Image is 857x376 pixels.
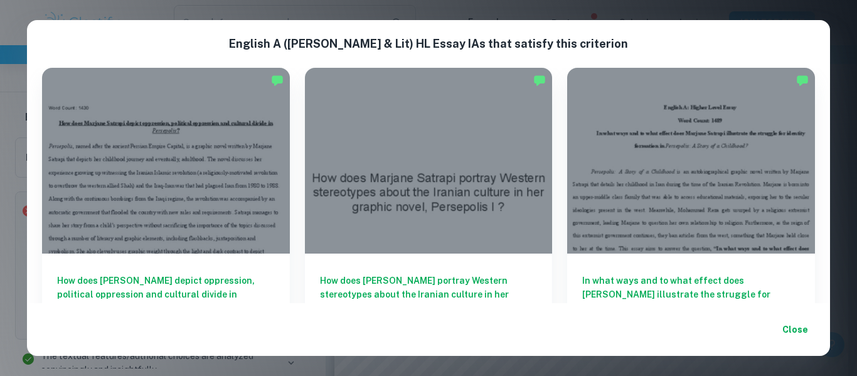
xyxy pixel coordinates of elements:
[533,74,546,87] img: Marked
[57,274,275,315] h6: How does [PERSON_NAME] depict oppression, political oppression and cultural divide in [GEOGRAPHIC...
[27,20,830,53] h2: English A ([PERSON_NAME] & Lit) HL Essay IA s that satisfy this criterion
[582,274,800,315] h6: In what ways and to what effect does [PERSON_NAME] illustrate the struggle for identity formation...
[775,318,815,341] button: Close
[271,74,284,87] img: Marked
[320,274,538,315] h6: How does [PERSON_NAME] portray Western stereotypes about the Iranian culture in her graphic novel...
[796,74,809,87] img: Marked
